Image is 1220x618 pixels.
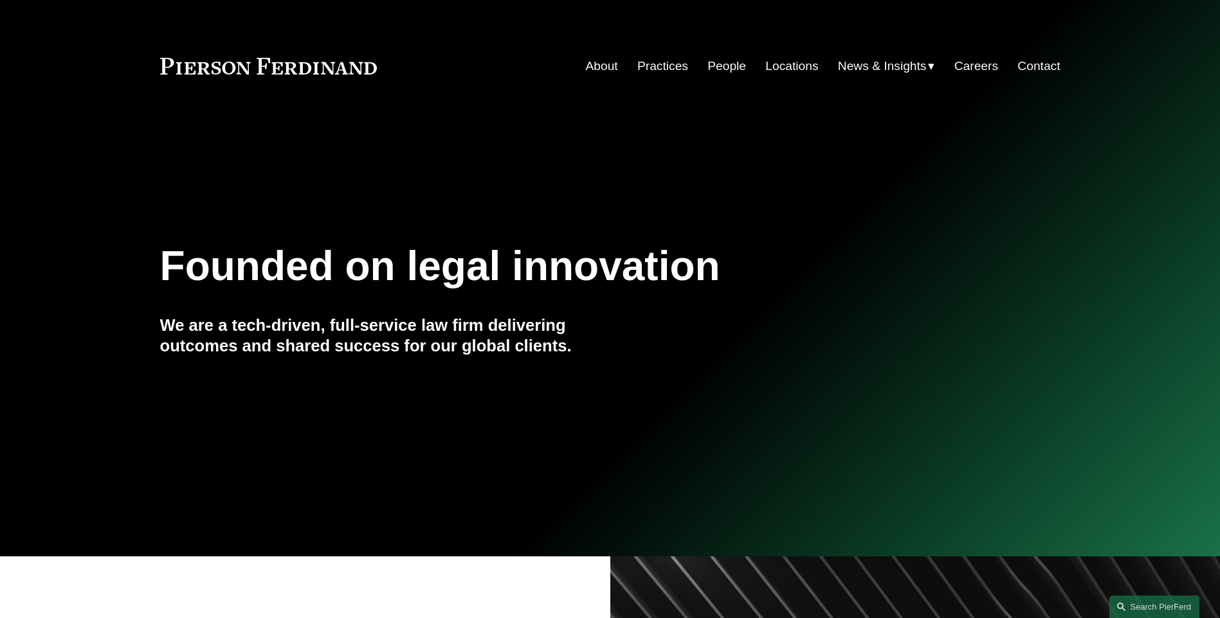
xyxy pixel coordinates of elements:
h4: We are a tech-driven, full-service law firm delivering outcomes and shared success for our global... [160,315,610,357]
a: Contact [1017,54,1060,78]
a: Practices [637,54,688,78]
span: News & Insights [838,55,927,78]
h1: Founded on legal innovation [160,243,911,290]
a: About [586,54,618,78]
a: folder dropdown [838,54,935,78]
a: Search this site [1109,596,1199,618]
a: Careers [954,54,998,78]
a: Locations [765,54,818,78]
a: People [707,54,746,78]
